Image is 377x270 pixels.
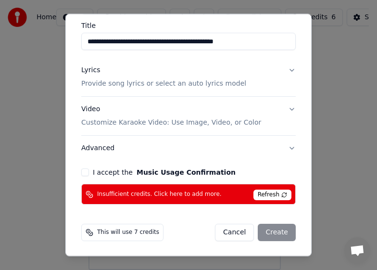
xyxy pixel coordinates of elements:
span: This will use 7 credits [97,229,159,236]
button: LyricsProvide song lyrics or select an auto lyrics model [81,58,296,96]
button: Cancel [215,224,254,241]
div: Video [81,104,261,128]
button: VideoCustomize Karaoke Video: Use Image, Video, or Color [81,97,296,135]
p: Customize Karaoke Video: Use Image, Video, or Color [81,118,261,128]
button: Advanced [81,136,296,161]
label: Title [81,22,296,29]
span: Refresh [253,190,291,200]
p: Provide song lyrics or select an auto lyrics model [81,79,246,89]
span: Insufficient credits. Click here to add more. [97,190,222,198]
button: I accept the [137,169,236,176]
label: I accept the [93,169,236,176]
div: Lyrics [81,65,100,75]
